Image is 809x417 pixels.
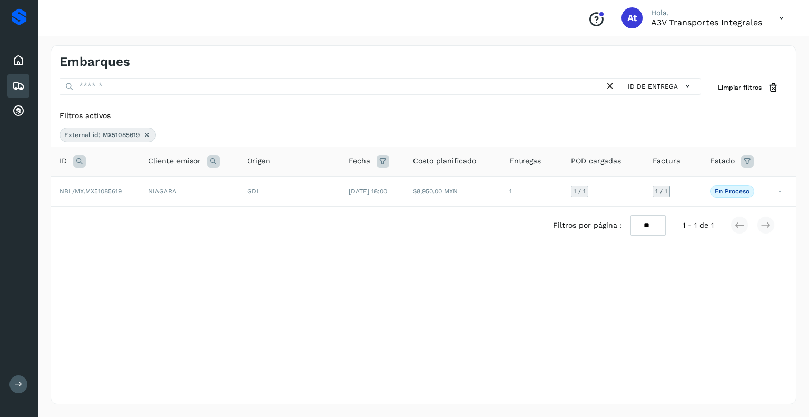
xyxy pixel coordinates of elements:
span: 1 / 1 [655,188,667,195]
td: - [770,176,796,206]
span: 1 - 1 de 1 [683,220,714,231]
span: Origen [247,156,270,167]
span: Limpiar filtros [718,83,762,92]
span: Fecha [349,156,370,167]
span: [DATE] 18:00 [349,188,387,195]
p: En proceso [715,188,749,195]
div: Filtros activos [60,110,787,121]
span: NBL/MX.MX51085619 [60,188,122,195]
p: Hola, [651,8,762,17]
div: Inicio [7,49,29,72]
span: Entregas [509,156,541,167]
span: POD cargadas [571,156,621,167]
span: 1 / 1 [574,188,586,195]
span: Estado [710,156,735,167]
button: Limpiar filtros [709,78,787,98]
td: 1 [501,176,562,206]
td: $8,950.00 MXN [404,176,501,206]
span: ID de entrega [628,82,678,91]
span: External id: MX51085619 [64,130,140,140]
span: Costo planificado [413,156,476,167]
td: NIAGARA [140,176,239,206]
div: Cuentas por cobrar [7,100,29,123]
span: Filtros por página : [553,220,622,231]
div: External id: MX51085619 [60,128,156,142]
span: Cliente emisor [148,156,201,167]
span: ID [60,156,67,167]
div: Embarques [7,74,29,98]
button: ID de entrega [625,79,696,94]
span: Factura [653,156,680,167]
p: A3V transportes integrales [651,17,762,27]
span: GDL [247,188,260,195]
h4: Embarques [60,54,130,70]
